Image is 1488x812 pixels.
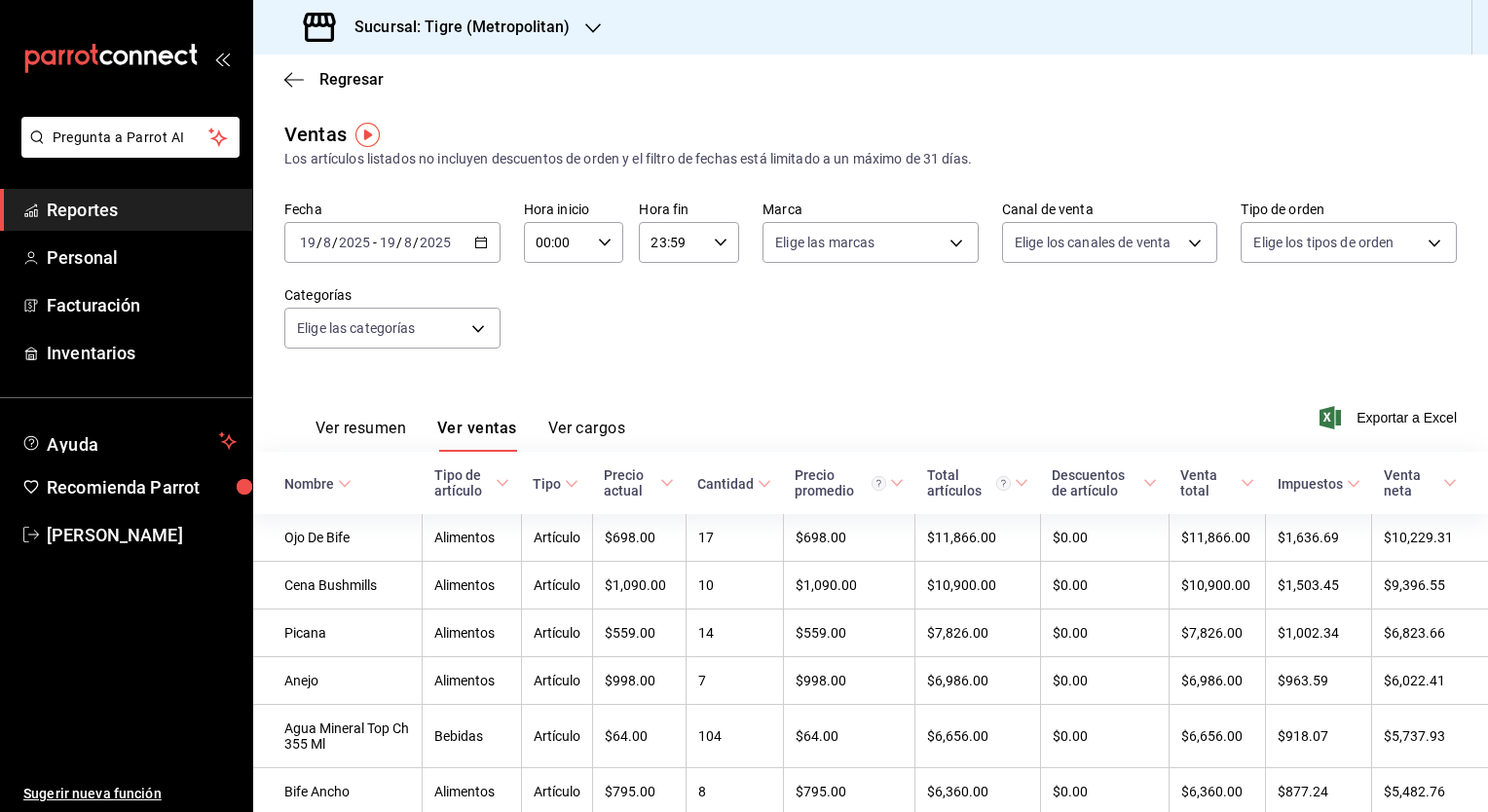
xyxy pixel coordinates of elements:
[1040,562,1169,609] td: $0.00
[253,705,423,768] td: Agua Mineral Top Ch 355 Ml
[403,235,413,250] input: --
[533,476,578,492] span: Tipo
[927,467,1029,498] span: Total artículos
[763,203,979,216] label: Marca
[423,609,522,657] td: Alimentos
[1040,514,1169,562] td: $0.00
[639,203,739,216] label: Hora fin
[284,120,347,149] div: Ventas
[686,705,783,768] td: 104
[434,467,493,498] div: Tipo de artículo
[284,476,334,492] div: Nombre
[915,609,1041,657] td: $7,826.00
[686,609,783,657] td: 14
[322,235,332,250] input: --
[1384,467,1439,498] div: Venta neta
[379,235,396,250] input: --
[996,476,1011,491] svg: El total artículos considera cambios de precios en los artículos así como costos adicionales por ...
[437,419,517,452] button: Ver ventas
[1266,514,1372,562] td: $1,636.69
[1372,705,1488,768] td: $5,737.93
[686,562,783,609] td: 10
[592,705,686,768] td: $64.00
[253,609,423,657] td: Picana
[521,705,592,768] td: Artículo
[1253,233,1394,252] span: Elige los tipos de orden
[355,123,380,147] img: Tooltip marker
[373,235,377,250] span: -
[423,657,522,705] td: Alimentos
[47,244,237,271] span: Personal
[297,318,416,338] span: Elige las categorías
[783,705,914,768] td: $64.00
[339,16,570,39] h3: Sucursal: Tigre (Metropolitan)
[1180,467,1237,498] div: Venta total
[592,609,686,657] td: $559.00
[284,149,1457,169] div: Los artículos listados no incluyen descuentos de orden y el filtro de fechas está limitado a un m...
[413,235,419,250] span: /
[521,657,592,705] td: Artículo
[1002,203,1218,216] label: Canal de venta
[915,657,1041,705] td: $6,986.00
[521,562,592,609] td: Artículo
[927,467,1012,498] div: Total artículos
[592,514,686,562] td: $698.00
[533,476,561,492] div: Tipo
[1241,203,1457,216] label: Tipo de orden
[423,514,522,562] td: Alimentos
[423,562,522,609] td: Alimentos
[686,657,783,705] td: 7
[1169,514,1266,562] td: $11,866.00
[47,522,237,548] span: [PERSON_NAME]
[1040,657,1169,705] td: $0.00
[319,70,384,89] span: Regresar
[1169,705,1266,768] td: $6,656.00
[1372,657,1488,705] td: $6,022.41
[915,562,1041,609] td: $10,900.00
[23,784,237,804] span: Sugerir nueva función
[47,474,237,500] span: Recomienda Parrot
[1266,705,1372,768] td: $918.07
[548,419,626,452] button: Ver cargos
[795,467,903,498] span: Precio promedio
[592,562,686,609] td: $1,090.00
[775,233,874,252] span: Elige las marcas
[604,467,674,498] span: Precio actual
[253,657,423,705] td: Anejo
[1266,609,1372,657] td: $1,002.34
[1278,476,1360,492] span: Impuestos
[47,292,237,318] span: Facturación
[1372,514,1488,562] td: $10,229.31
[1040,609,1169,657] td: $0.00
[1015,233,1171,252] span: Elige los canales de venta
[396,235,402,250] span: /
[783,514,914,562] td: $698.00
[332,235,338,250] span: /
[592,657,686,705] td: $998.00
[423,705,522,768] td: Bebidas
[783,657,914,705] td: $998.00
[521,514,592,562] td: Artículo
[284,203,501,216] label: Fecha
[1052,467,1139,498] div: Descuentos de artículo
[1384,467,1457,498] span: Venta neta
[521,609,592,657] td: Artículo
[284,476,352,492] span: Nombre
[697,476,771,492] span: Cantidad
[1040,705,1169,768] td: $0.00
[284,288,501,302] label: Categorías
[1372,609,1488,657] td: $6,823.66
[53,128,209,148] span: Pregunta a Parrot AI
[1266,657,1372,705] td: $963.59
[1323,406,1457,429] span: Exportar a Excel
[1266,562,1372,609] td: $1,503.45
[524,203,624,216] label: Hora inicio
[21,117,240,158] button: Pregunta a Parrot AI
[915,514,1041,562] td: $11,866.00
[697,476,754,492] div: Cantidad
[915,705,1041,768] td: $6,656.00
[604,467,656,498] div: Precio actual
[1169,609,1266,657] td: $7,826.00
[253,562,423,609] td: Cena Bushmills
